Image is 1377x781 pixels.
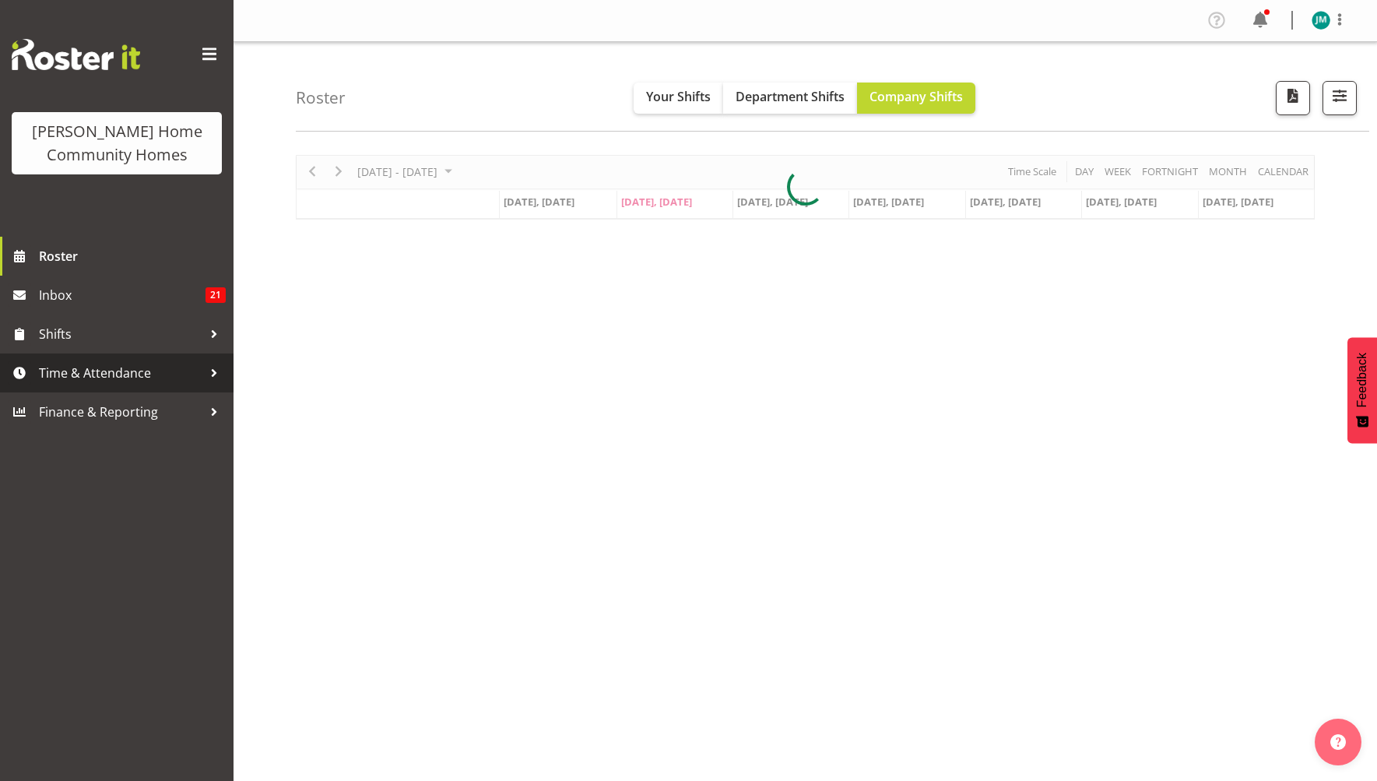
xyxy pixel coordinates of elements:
span: Finance & Reporting [39,400,202,424]
h4: Roster [296,89,346,107]
span: Shifts [39,322,202,346]
span: Time & Attendance [39,361,202,385]
span: Department Shifts [736,88,845,105]
button: Company Shifts [857,83,975,114]
button: Department Shifts [723,83,857,114]
span: Roster [39,245,226,268]
button: Filter Shifts [1323,81,1357,115]
button: Download a PDF of the roster according to the set date range. [1276,81,1310,115]
img: help-xxl-2.png [1330,734,1346,750]
button: Feedback - Show survey [1347,337,1377,443]
img: Rosterit website logo [12,39,140,70]
span: Inbox [39,283,205,307]
span: Your Shifts [646,88,711,105]
span: 21 [205,287,226,303]
img: johanna-molina8557.jpg [1312,11,1330,30]
button: Your Shifts [634,83,723,114]
span: Feedback [1355,353,1369,407]
span: Company Shifts [869,88,963,105]
div: [PERSON_NAME] Home Community Homes [27,120,206,167]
